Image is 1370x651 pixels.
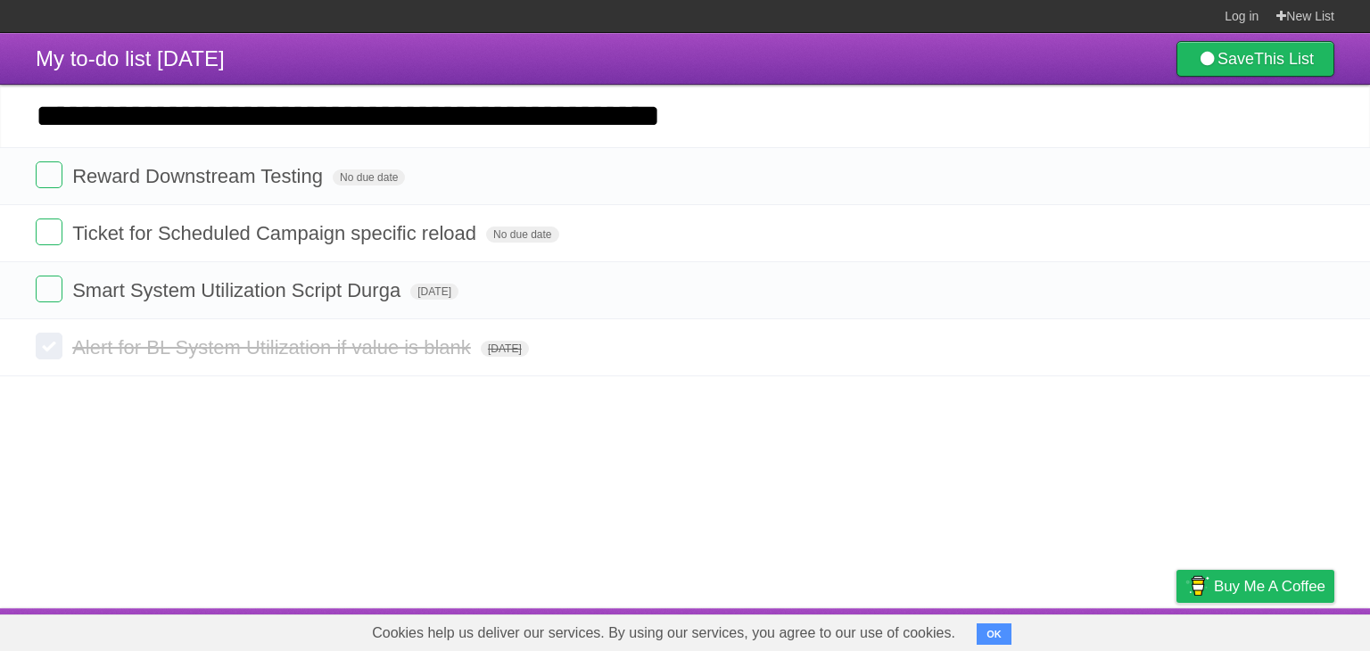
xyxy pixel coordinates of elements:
[1176,570,1334,603] a: Buy me a coffee
[1176,41,1334,77] a: SaveThis List
[36,333,62,359] label: Done
[36,218,62,245] label: Done
[36,161,62,188] label: Done
[354,615,973,651] span: Cookies help us deliver our services. By using our services, you agree to our use of cookies.
[72,165,327,187] span: Reward Downstream Testing
[1222,613,1334,647] a: Suggest a feature
[72,222,481,244] span: Ticket for Scheduled Campaign specific reload
[481,341,529,357] span: [DATE]
[1185,571,1209,601] img: Buy me a coffee
[72,279,405,301] span: Smart System Utilization Script Durga
[333,169,405,185] span: No due date
[1254,50,1314,68] b: This List
[36,46,225,70] span: My to-do list [DATE]
[1093,613,1132,647] a: Terms
[1214,571,1325,602] span: Buy me a coffee
[998,613,1070,647] a: Developers
[72,336,475,358] span: Alert for BL System Utilization if value is blank
[486,227,558,243] span: No due date
[939,613,977,647] a: About
[36,276,62,302] label: Done
[410,284,458,300] span: [DATE]
[1153,613,1200,647] a: Privacy
[977,623,1011,645] button: OK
